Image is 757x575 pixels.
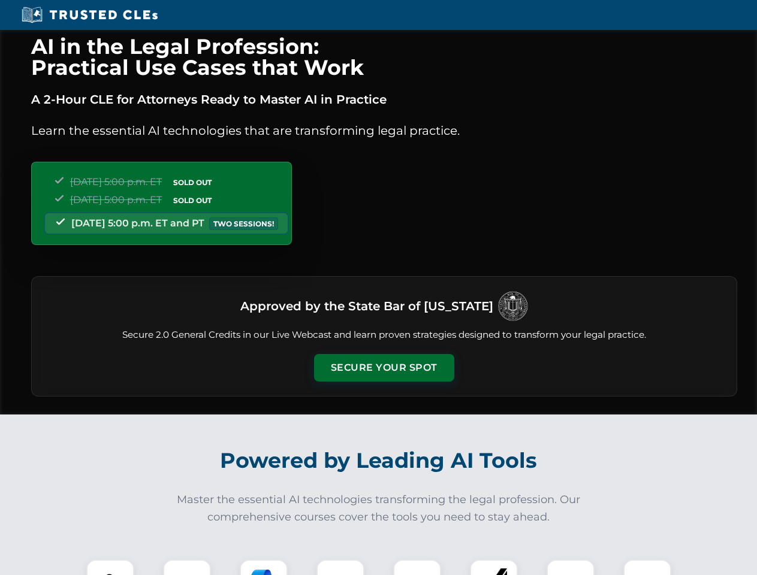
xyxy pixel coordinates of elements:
h2: Powered by Leading AI Tools [47,440,711,482]
span: SOLD OUT [169,176,216,189]
img: Trusted CLEs [18,6,161,24]
p: Master the essential AI technologies transforming the legal profession. Our comprehensive courses... [169,491,589,526]
p: Learn the essential AI technologies that are transforming legal practice. [31,121,737,140]
button: Secure Your Spot [314,354,454,382]
h1: AI in the Legal Profession: Practical Use Cases that Work [31,36,737,78]
p: A 2-Hour CLE for Attorneys Ready to Master AI in Practice [31,90,737,109]
span: [DATE] 5:00 p.m. ET [70,176,162,187]
h3: Approved by the State Bar of [US_STATE] [240,295,493,317]
span: SOLD OUT [169,194,216,207]
img: Logo [498,291,528,321]
p: Secure 2.0 General Credits in our Live Webcast and learn proven strategies designed to transform ... [46,328,722,342]
span: [DATE] 5:00 p.m. ET [70,194,162,205]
